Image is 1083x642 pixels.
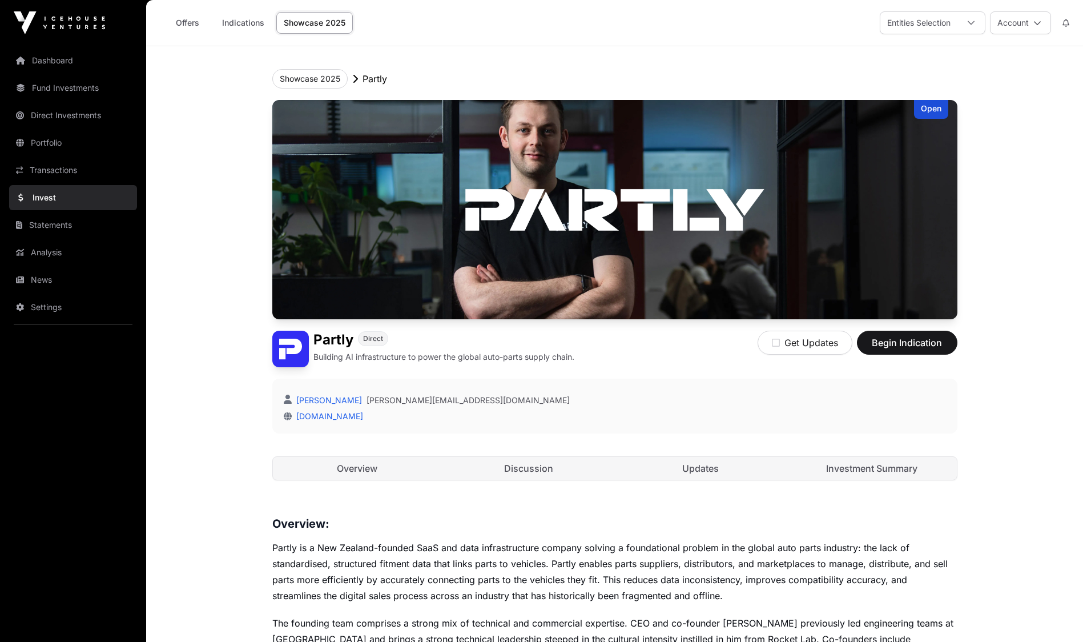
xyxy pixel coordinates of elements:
[276,12,353,34] a: Showcase 2025
[363,334,383,343] span: Direct
[914,100,948,119] div: Open
[758,331,852,355] button: Get Updates
[857,331,957,355] button: Begin Indication
[215,12,272,34] a: Indications
[1026,587,1083,642] iframe: Chat Widget
[272,69,348,89] button: Showcase 2025
[9,130,137,155] a: Portfolio
[272,100,957,319] img: Partly
[294,395,362,405] a: [PERSON_NAME]
[787,457,957,480] a: Investment Summary
[871,336,943,350] span: Begin Indication
[9,212,137,238] a: Statements
[9,267,137,292] a: News
[313,351,574,363] p: Building AI infrastructure to power the global auto-parts supply chain.
[9,75,137,101] a: Fund Investments
[9,295,137,320] a: Settings
[14,11,105,34] img: Icehouse Ventures Logo
[9,103,137,128] a: Direct Investments
[9,185,137,210] a: Invest
[273,457,442,480] a: Overview
[9,158,137,183] a: Transactions
[164,12,210,34] a: Offers
[272,540,957,604] p: Partly is a New Zealand-founded SaaS and data infrastructure company solving a foundational probl...
[367,395,570,406] a: [PERSON_NAME][EMAIL_ADDRESS][DOMAIN_NAME]
[9,240,137,265] a: Analysis
[363,72,387,86] p: Partly
[857,342,957,354] a: Begin Indication
[9,48,137,73] a: Dashboard
[272,515,957,533] h3: Overview:
[990,11,1051,34] button: Account
[444,457,614,480] a: Discussion
[272,331,309,367] img: Partly
[273,457,957,480] nav: Tabs
[616,457,786,480] a: Updates
[292,411,363,421] a: [DOMAIN_NAME]
[880,12,957,34] div: Entities Selection
[313,331,353,349] h1: Partly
